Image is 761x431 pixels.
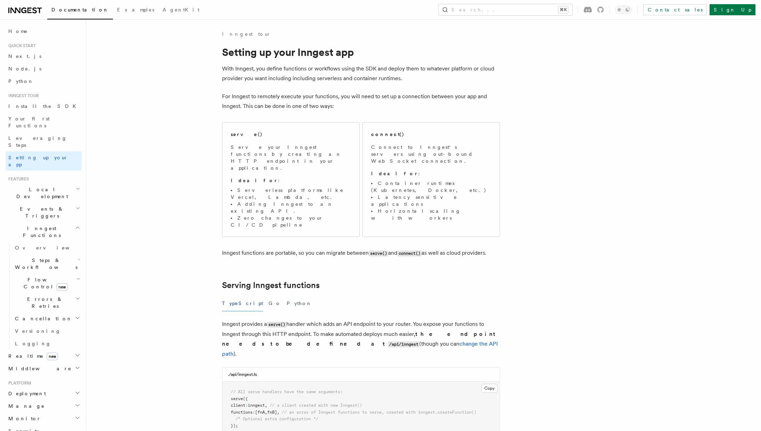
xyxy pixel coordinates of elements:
[6,205,76,219] span: Events & Triggers
[15,328,61,334] span: Versioning
[51,7,109,12] span: Documentation
[8,78,34,84] span: Python
[287,296,312,311] button: Python
[6,390,46,397] span: Deployment
[6,362,82,375] button: Middleware
[222,92,500,111] p: For Inngest to remotely execute your functions, you will need to set up a connection between your...
[6,100,82,112] a: Install the SDK
[397,251,422,256] code: connect()
[158,2,204,19] a: AgentKit
[222,122,360,237] a: serve()Serve your Inngest functions by creating an HTTP endpoint in your application.Ideal for:Se...
[6,186,76,200] span: Local Development
[282,410,476,415] span: // an array of Inngest functions to serve, created with inngest.createFunction()
[558,6,568,13] kbd: ⌘K
[56,283,68,291] span: new
[8,116,50,128] span: Your first Functions
[231,131,263,138] h2: serve()
[117,7,154,12] span: Examples
[371,208,491,221] li: Horizontal scaling with workers
[6,93,39,99] span: Inngest tour
[12,325,82,337] a: Versioning
[6,365,72,372] span: Middleware
[12,293,82,312] button: Errors & Retries
[6,415,41,422] span: Monitor
[371,194,491,208] li: Latency sensitive applications
[6,43,36,49] span: Quick start
[12,296,75,310] span: Errors & Retries
[6,25,82,37] a: Home
[6,112,82,132] a: Your first Functions
[371,170,491,177] p: :
[231,178,278,183] strong: Ideal for
[6,387,82,400] button: Deployment
[248,403,265,408] span: inngest
[277,410,279,415] span: ,
[371,180,491,194] li: Container runtimes (Kubernetes, Docker, etc.)
[222,248,500,258] p: Inngest functions are portable, so you can migrate between and as well as cloud providers.
[6,412,82,425] button: Monitor
[47,2,113,19] a: Documentation
[12,257,77,271] span: Steps & Workflows
[222,31,271,37] a: Inngest tour
[231,423,238,428] span: });
[6,222,82,242] button: Inngest Functions
[113,2,158,19] a: Examples
[222,296,263,311] button: TypeScript
[255,410,265,415] span: [fnA
[231,389,343,394] span: // All serve handlers have the same arguments:
[265,403,267,408] span: ,
[12,312,82,325] button: Cancellation
[371,131,404,138] h2: connect()
[481,384,498,393] button: Copy
[222,64,500,83] p: With Inngest, you define functions or workflows using the SDK and deploy them to whatever platfor...
[6,62,82,75] a: Node.js
[362,122,500,237] a: connect()Connect to Inngest's servers using out-bound WebSocket connection.Ideal for:Container ru...
[265,410,267,415] span: ,
[12,276,76,290] span: Flow Control
[269,296,281,311] button: Go
[8,28,28,35] span: Home
[6,183,82,203] button: Local Development
[6,400,82,412] button: Manage
[243,396,248,401] span: ({
[222,319,500,359] p: Inngest provides a handler which adds an API endpoint to your router. You expose your functions t...
[270,403,362,408] span: // a client created with new Inngest()
[15,341,51,346] span: Logging
[710,4,755,15] a: Sign Up
[643,4,707,15] a: Contact sales
[236,416,318,421] span: /* Optional extra configuration */
[8,155,68,167] span: Setting up your app
[369,251,388,256] code: serve()
[371,171,418,176] strong: Ideal for
[12,315,72,322] span: Cancellation
[12,254,82,273] button: Steps & Workflows
[6,350,82,362] button: Realtimenew
[231,201,351,214] li: Adding Inngest to an existing API.
[615,6,632,14] button: Toggle dark mode
[231,410,253,415] span: functions
[253,410,255,415] span: :
[6,403,45,409] span: Manage
[439,4,572,15] button: Search...⌘K
[6,225,75,239] span: Inngest Functions
[12,337,82,350] a: Logging
[231,396,243,401] span: serve
[6,75,82,87] a: Python
[8,53,41,59] span: Next.js
[6,132,82,151] a: Leveraging Steps
[231,403,245,408] span: client
[245,403,248,408] span: :
[231,177,351,184] p: :
[12,242,82,254] a: Overview
[222,46,500,58] h1: Setting up your Inngest app
[267,410,277,415] span: fnB]
[8,66,41,71] span: Node.js
[267,322,286,328] code: serve()
[228,372,257,377] h3: ./api/inngest.ts
[15,245,87,251] span: Overview
[6,176,29,182] span: Features
[12,273,82,293] button: Flow Controlnew
[231,214,351,228] li: Zero changes to your CI/CD pipeline
[8,103,80,109] span: Install the SDK
[231,144,351,171] p: Serve your Inngest functions by creating an HTTP endpoint in your application.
